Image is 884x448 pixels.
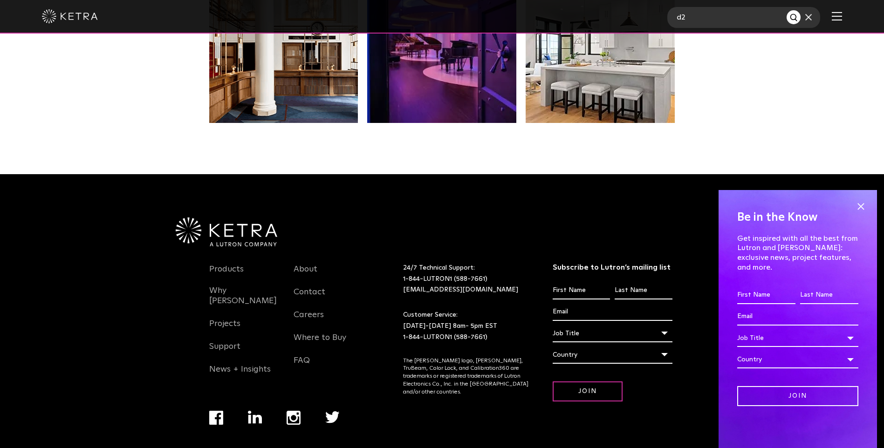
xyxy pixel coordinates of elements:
img: search button [789,13,799,23]
div: Country [737,351,858,368]
a: Contact [294,287,325,308]
div: Navigation Menu [209,411,364,448]
a: FAQ [294,355,310,377]
img: Ketra-aLutronCo_White_RGB [176,217,277,246]
img: close search form [805,14,812,20]
input: Last Name [615,282,672,299]
p: Customer Service: [DATE]-[DATE] 8am- 5pm EST [403,310,529,343]
div: Job Title [737,329,858,347]
a: Support [209,341,240,363]
p: The [PERSON_NAME] logo, [PERSON_NAME], TruBeam, Color Lock, and Calibration360 are trademarks or ... [403,357,529,396]
a: Where to Buy [294,333,346,354]
input: First Name [553,282,610,299]
div: Job Title [553,325,672,342]
p: 24/7 Technical Support: [403,263,529,296]
input: Last Name [800,286,858,304]
div: Country [553,346,672,364]
p: Get inspired with all the best from Lutron and [PERSON_NAME]: exclusive news, project features, a... [737,234,858,272]
input: Email [737,308,858,326]
h4: Be in the Know [737,209,858,226]
input: Email [553,303,672,321]
img: facebook [209,411,223,425]
div: Navigation Menu [294,263,364,377]
a: About [294,264,317,285]
a: Why [PERSON_NAME] [209,285,280,317]
a: Careers [294,310,324,331]
a: 1-844-LUTRON1 (588-7661) [403,276,487,282]
a: 1-844-LUTRON1 (588-7661) [403,334,487,340]
img: twitter [325,411,340,423]
a: Products [209,264,244,285]
a: [EMAIL_ADDRESS][DOMAIN_NAME] [403,286,518,293]
h3: Subscribe to Lutron’s mailing list [553,263,672,272]
input: First Name [737,286,795,304]
button: Search [787,10,801,24]
img: Hamburger%20Nav.svg [832,12,842,20]
div: Navigation Menu [209,263,280,386]
a: News + Insights [209,364,271,386]
input: Join [553,381,623,401]
input: Join [737,386,858,406]
a: Projects [209,319,240,340]
img: linkedin [248,411,262,424]
img: ketra-logo-2019-white [42,9,98,23]
img: instagram [287,411,301,425]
